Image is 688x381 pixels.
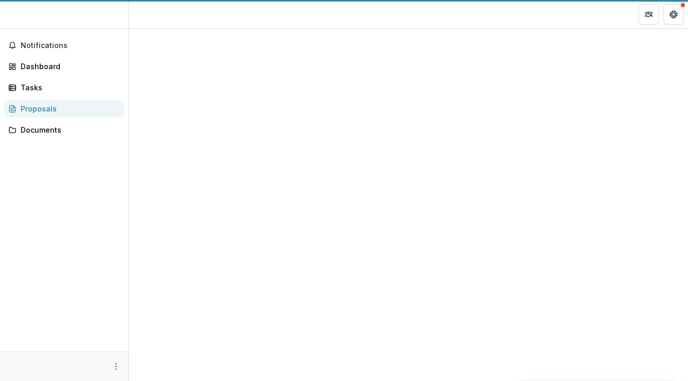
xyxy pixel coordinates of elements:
a: Dashboard [4,58,124,75]
button: Notifications [4,37,124,54]
a: Proposals [4,100,124,117]
button: More [110,360,122,373]
button: Get Help [663,4,684,25]
span: Notifications [21,41,120,50]
a: Documents [4,121,124,138]
div: Dashboard [21,61,116,72]
a: Tasks [4,79,124,96]
div: Tasks [21,82,116,93]
div: Proposals [21,103,116,114]
div: Documents [21,124,116,135]
button: Partners [638,4,659,25]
